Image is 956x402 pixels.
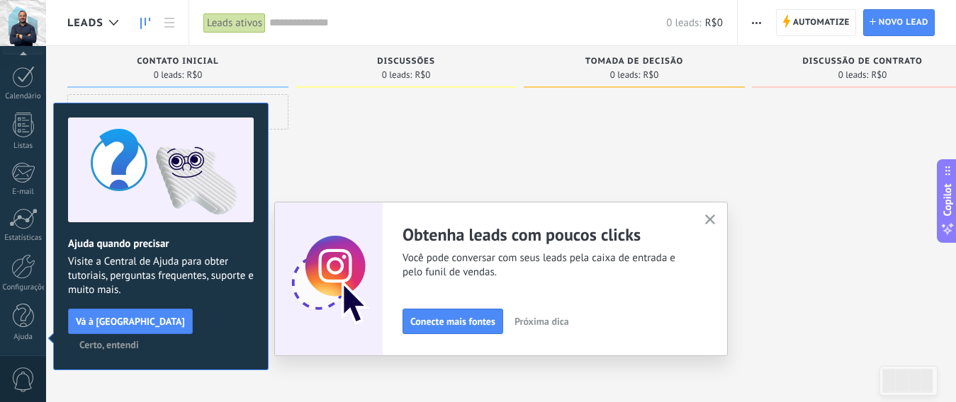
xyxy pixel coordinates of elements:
[68,255,254,297] span: Visite a Central de Ajuda para obter tutoriais, perguntas frequentes, suporte e muito mais.
[377,57,435,67] span: Discussões
[610,71,641,79] span: 0 leads:
[403,251,687,280] span: Você pode conversar com seus leads pela caixa de entrada e pelo funil de vendas.
[3,92,44,101] div: Calendário
[3,283,44,292] div: Configurações
[186,71,202,79] span: R$0
[3,234,44,243] div: Estatísticas
[3,142,44,151] div: Listas
[863,9,935,36] a: Novo lead
[67,94,288,130] div: Adição rápida
[415,71,430,79] span: R$0
[79,340,139,350] span: Certo, entendi
[871,71,887,79] span: R$0
[746,9,767,36] button: Mais
[154,71,184,79] span: 0 leads:
[940,184,955,217] span: Copilot
[585,57,683,67] span: Tomada de decisão
[73,334,145,355] button: Certo, entendi
[157,9,181,37] a: Lista
[403,309,503,334] button: Conecte mais fontes
[74,57,281,69] div: Contato inicial
[133,9,157,37] a: Leads
[802,57,922,67] span: Discussão de contrato
[203,13,266,33] div: Leads ativos
[382,71,412,79] span: 0 leads:
[793,10,850,35] span: Automatize
[666,16,701,30] span: 0 leads:
[303,57,510,69] div: Discussões
[508,311,575,332] button: Próxima dica
[68,309,193,334] button: Vá à [GEOGRAPHIC_DATA]
[879,10,928,35] span: Novo lead
[705,16,723,30] span: R$0
[137,57,218,67] span: Contato inicial
[76,316,185,326] span: Vá à [GEOGRAPHIC_DATA]
[68,237,254,251] h2: Ajuda quando precisar
[3,333,44,342] div: Ajuda
[410,316,495,326] span: Conecte mais fontes
[403,224,687,246] h2: Obtenha leads com poucos clicks
[514,316,569,326] span: Próxima dica
[531,57,738,69] div: Tomada de decisão
[838,71,869,79] span: 0 leads:
[67,16,103,30] span: Leads
[776,9,856,36] a: Automatize
[643,71,658,79] span: R$0
[3,188,44,197] div: E-mail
